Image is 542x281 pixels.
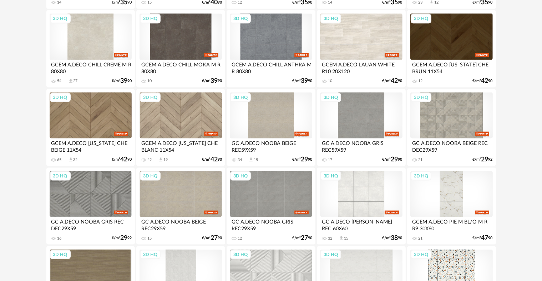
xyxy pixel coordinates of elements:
a: 3D HQ GCEM A.DECO CHILL ANTHRA M R 80X80 €/m²3990 [227,10,315,87]
div: 3D HQ [320,250,341,259]
a: 3D HQ GC A.DECO NOOBA BEIGE REC DEC29X59 21 €/m²2992 [407,89,496,166]
a: 3D HQ GCEM A.DECO [US_STATE] CHE BRUN 11X54 12 €/m²4290 [407,10,496,87]
a: 3D HQ GCEM A.DECO CHILL CREME M R 80X80 54 Download icon 27 €/m²3990 [46,10,135,87]
div: 32 [74,157,78,162]
span: 42 [481,79,488,84]
div: €/m² 92 [473,157,493,162]
div: 3D HQ [140,93,161,102]
span: 42 [120,157,127,162]
div: 15 [254,157,258,162]
span: 27 [301,236,308,241]
div: GC A.DECO NOOBA GRIS REC DEC29X59 [50,217,132,231]
div: €/m² 90 [292,157,312,162]
div: GC A.DECO [PERSON_NAME] REC 60X60 [320,217,402,231]
div: 3D HQ [50,171,71,181]
div: 3D HQ [140,250,161,259]
div: €/m² 92 [112,236,132,241]
div: 3D HQ [320,171,341,181]
div: GC A.DECO NOOBA BEIGE REC29X59 [140,217,222,231]
a: 3D HQ GC A.DECO NOOBA BEIGE REC59X59 34 Download icon 15 €/m²2990 [227,89,315,166]
a: 3D HQ GC A.DECO NOOBA BEIGE REC29X59 15 €/m²2790 [136,168,225,245]
div: €/m² 90 [112,157,132,162]
div: GCEM A.DECO CHILL MOKA M R 80X80 [140,60,222,74]
div: 10 [147,79,152,84]
span: 27 [211,236,218,241]
span: 29 [481,157,488,162]
div: 10 [328,79,332,84]
div: 3D HQ [230,14,251,23]
div: GC A.DECO NOOBA GRIS REC59X59 [320,139,402,153]
div: 65 [57,157,62,162]
div: 34 [238,157,242,162]
a: 3D HQ GCEM A.DECO LAUAN WHITE R10 20X120 10 €/m²4290 [317,10,405,87]
div: 3D HQ [320,14,341,23]
span: Download icon [248,157,254,162]
div: €/m² 90 [292,236,312,241]
div: 3D HQ [411,171,431,181]
div: 3D HQ [230,171,251,181]
div: 12 [418,79,422,84]
div: €/m² 90 [112,79,132,84]
div: 15 [344,236,348,241]
div: €/m² 90 [202,157,222,162]
div: 54 [57,79,62,84]
div: GC A.DECO NOOBA BEIGE REC59X59 [230,139,312,153]
a: 3D HQ GC A.DECO NOOBA GRIS REC29X59 12 €/m²2790 [227,168,315,245]
div: 3D HQ [230,250,251,259]
div: GCEM A.DECO CHILL ANTHRA M R 80X80 [230,60,312,74]
div: €/m² 90 [383,157,402,162]
div: GC A.DECO NOOBA BEIGE REC DEC29X59 [410,139,492,153]
div: 3D HQ [50,250,71,259]
span: 42 [391,79,398,84]
div: 3D HQ [140,171,161,181]
span: Download icon [68,79,74,84]
div: GCEM A.DECO PIE M BL/O M R R9 30X60 [410,217,492,231]
div: 21 [418,236,422,241]
div: 3D HQ [411,14,431,23]
span: 29 [391,157,398,162]
div: GCEM A.DECO CHILL CREME M R 80X80 [50,60,132,74]
span: Download icon [68,157,74,162]
div: 3D HQ [320,93,341,102]
a: 3D HQ GCEM A.DECO [US_STATE] CHE BEIGE 11X54 65 Download icon 32 €/m²4290 [46,89,135,166]
div: €/m² 90 [292,79,312,84]
div: 21 [418,157,422,162]
div: 15 [147,236,152,241]
span: 39 [120,79,127,84]
a: 3D HQ GCEM A.DECO CHILL MOKA M R 80X80 10 €/m²3990 [136,10,225,87]
span: 29 [301,157,308,162]
div: 42 [147,157,152,162]
div: GCEM A.DECO LAUAN WHITE R10 20X120 [320,60,402,74]
div: €/m² 90 [383,236,402,241]
a: 3D HQ GCEM A.DECO [US_STATE] CHE BLANC 11X54 42 Download icon 19 €/m²4290 [136,89,225,166]
div: 32 [328,236,332,241]
div: GCEM A.DECO [US_STATE] CHE BLANC 11X54 [140,139,222,153]
div: 17 [328,157,332,162]
div: GCEM A.DECO [US_STATE] CHE BEIGE 11X54 [50,139,132,153]
a: 3D HQ GC A.DECO [PERSON_NAME] REC 60X60 32 Download icon 15 €/m²3890 [317,168,405,245]
div: GC A.DECO NOOBA GRIS REC29X59 [230,217,312,231]
div: €/m² 90 [473,236,493,241]
div: GCEM A.DECO [US_STATE] CHE BRUN 11X54 [410,60,492,74]
a: 3D HQ GC A.DECO NOOBA GRIS REC DEC29X59 16 €/m²2992 [46,168,135,245]
div: 27 [74,79,78,84]
div: 3D HQ [230,93,251,102]
span: 29 [120,236,127,241]
span: 39 [211,79,218,84]
div: 16 [57,236,62,241]
span: 47 [481,236,488,241]
div: €/m² 90 [473,79,493,84]
div: €/m² 90 [383,79,402,84]
div: 3D HQ [50,93,71,102]
span: 42 [211,157,218,162]
span: 38 [391,236,398,241]
a: 3D HQ GCEM A.DECO PIE M BL/O M R R9 30X60 21 €/m²4790 [407,168,496,245]
div: €/m² 90 [202,236,222,241]
div: 3D HQ [140,14,161,23]
div: 12 [238,236,242,241]
a: 3D HQ GC A.DECO NOOBA GRIS REC59X59 17 €/m²2990 [317,89,405,166]
span: Download icon [339,236,344,241]
div: 3D HQ [50,14,71,23]
span: Download icon [158,157,163,162]
div: €/m² 90 [202,79,222,84]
